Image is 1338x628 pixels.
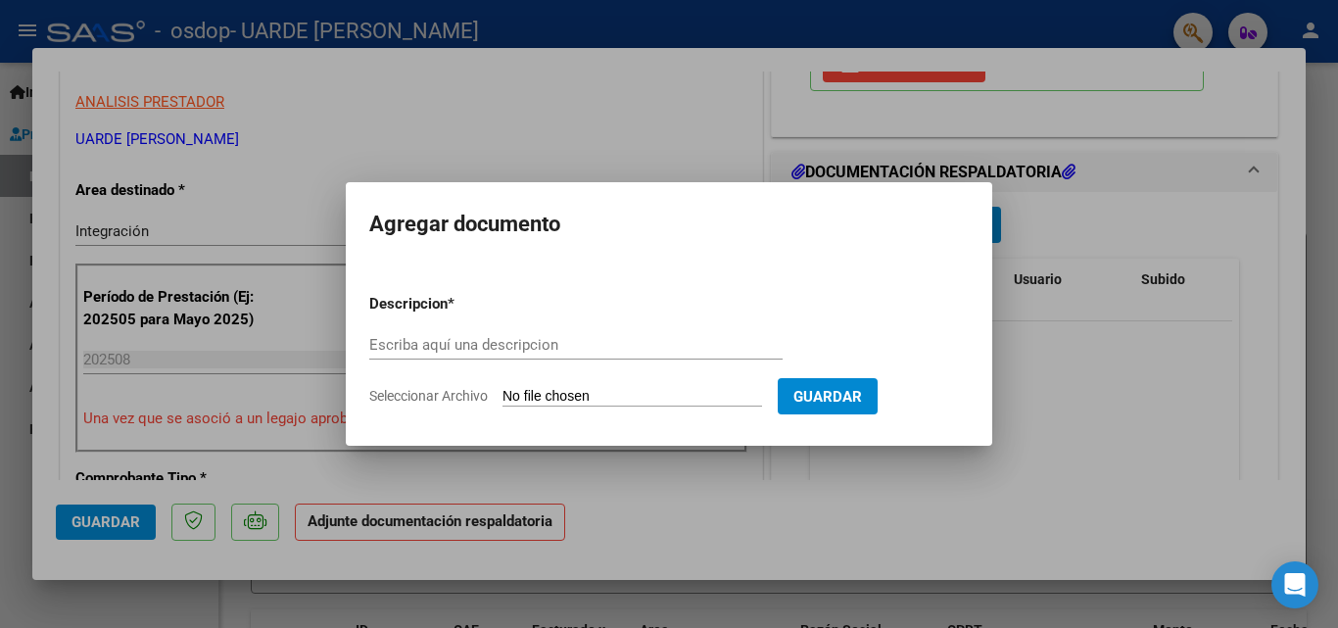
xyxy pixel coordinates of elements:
div: Open Intercom Messenger [1271,561,1318,608]
h2: Agregar documento [369,206,969,243]
button: Guardar [778,378,878,414]
span: Seleccionar Archivo [369,388,488,404]
p: Descripcion [369,293,550,315]
span: Guardar [793,388,862,406]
